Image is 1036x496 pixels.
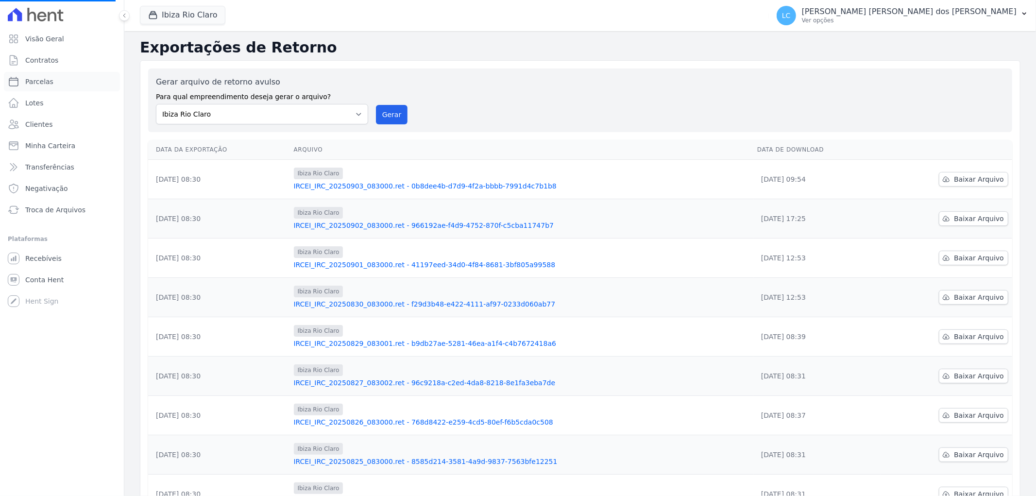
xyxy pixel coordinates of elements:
[25,55,58,65] span: Contratos
[294,181,750,191] a: IRCEI_IRC_20250903_083000.ret - 0b8dee4b-d7d9-4f2a-bbbb-7991d4c7b1b8
[954,253,1004,263] span: Baixar Arquivo
[294,417,750,427] a: IRCEI_IRC_20250826_083000.ret - 768d8422-e259-4cd5-80ef-f6b5cda0c508
[156,88,368,102] label: Para qual empreendimento deseja gerar o arquivo?
[148,317,290,357] td: [DATE] 08:30
[140,6,225,24] button: Ibiza Rio Claro
[753,160,881,199] td: [DATE] 09:54
[939,172,1008,187] a: Baixar Arquivo
[376,105,408,124] button: Gerar
[8,233,116,245] div: Plataformas
[939,447,1008,462] a: Baixar Arquivo
[25,205,85,215] span: Troca de Arquivos
[148,278,290,317] td: [DATE] 08:30
[294,221,750,230] a: IRCEI_IRC_20250902_083000.ret - 966192ae-f4d9-4752-870f-c5cba11747b7
[25,275,64,285] span: Conta Hent
[294,260,750,270] a: IRCEI_IRC_20250901_083000.ret - 41197eed-34d0-4f84-8681-3bf805a99588
[148,435,290,475] td: [DATE] 08:30
[954,332,1004,342] span: Baixar Arquivo
[148,199,290,239] td: [DATE] 08:30
[294,207,343,219] span: Ibiza Rio Claro
[939,408,1008,423] a: Baixar Arquivo
[802,7,1017,17] p: [PERSON_NAME] [PERSON_NAME] dos [PERSON_NAME]
[25,120,52,129] span: Clientes
[4,93,120,113] a: Lotes
[4,51,120,70] a: Contratos
[294,482,343,494] span: Ibiza Rio Claro
[4,249,120,268] a: Recebíveis
[753,199,881,239] td: [DATE] 17:25
[954,410,1004,420] span: Baixar Arquivo
[294,364,343,376] span: Ibiza Rio Claro
[954,371,1004,381] span: Baixar Arquivo
[802,17,1017,24] p: Ver opções
[753,396,881,435] td: [DATE] 08:37
[294,286,343,297] span: Ibiza Rio Claro
[294,404,343,415] span: Ibiza Rio Claro
[148,396,290,435] td: [DATE] 08:30
[954,174,1004,184] span: Baixar Arquivo
[294,299,750,309] a: IRCEI_IRC_20250830_083000.ret - f29d3b48-e422-4111-af97-0233d060ab77
[939,211,1008,226] a: Baixar Arquivo
[140,39,1020,56] h2: Exportações de Retorno
[294,443,343,455] span: Ibiza Rio Claro
[753,435,881,475] td: [DATE] 08:31
[25,141,75,151] span: Minha Carteira
[4,115,120,134] a: Clientes
[4,200,120,220] a: Troca de Arquivos
[4,179,120,198] a: Negativação
[294,325,343,337] span: Ibiza Rio Claro
[25,254,62,263] span: Recebíveis
[4,72,120,91] a: Parcelas
[294,339,750,348] a: IRCEI_IRC_20250829_083001.ret - b9db27ae-5281-46ea-a1f4-c4b7672418a6
[939,369,1008,383] a: Baixar Arquivo
[294,378,750,388] a: IRCEI_IRC_20250827_083002.ret - 96c9218a-c2ed-4da8-8218-8e1fa3eba7de
[148,160,290,199] td: [DATE] 08:30
[782,12,791,19] span: LC
[148,239,290,278] td: [DATE] 08:30
[294,457,750,466] a: IRCEI_IRC_20250825_083000.ret - 8585d214-3581-4a9d-9837-7563bfe12251
[939,329,1008,344] a: Baixar Arquivo
[753,357,881,396] td: [DATE] 08:31
[954,450,1004,460] span: Baixar Arquivo
[4,136,120,155] a: Minha Carteira
[753,140,881,160] th: Data de Download
[294,246,343,258] span: Ibiza Rio Claro
[294,168,343,179] span: Ibiza Rio Claro
[148,140,290,160] th: Data da Exportação
[290,140,754,160] th: Arquivo
[939,251,1008,265] a: Baixar Arquivo
[25,77,53,86] span: Parcelas
[753,278,881,317] td: [DATE] 12:53
[4,157,120,177] a: Transferências
[954,292,1004,302] span: Baixar Arquivo
[156,76,368,88] label: Gerar arquivo de retorno avulso
[753,317,881,357] td: [DATE] 08:39
[25,162,74,172] span: Transferências
[954,214,1004,223] span: Baixar Arquivo
[939,290,1008,305] a: Baixar Arquivo
[753,239,881,278] td: [DATE] 12:53
[4,29,120,49] a: Visão Geral
[25,184,68,193] span: Negativação
[4,270,120,290] a: Conta Hent
[25,98,44,108] span: Lotes
[148,357,290,396] td: [DATE] 08:30
[25,34,64,44] span: Visão Geral
[769,2,1036,29] button: LC [PERSON_NAME] [PERSON_NAME] dos [PERSON_NAME] Ver opções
